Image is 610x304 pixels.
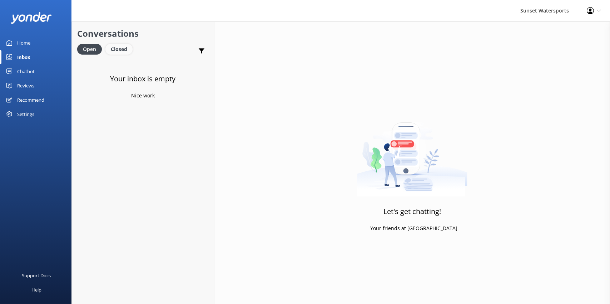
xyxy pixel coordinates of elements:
a: Open [77,45,105,53]
img: artwork of a man stealing a conversation from at giant smartphone [357,107,467,197]
div: Reviews [17,78,34,93]
div: Settings [17,107,34,121]
div: Closed [105,44,133,55]
h2: Conversations [77,27,209,40]
h3: Your inbox is empty [110,73,176,85]
p: Nice work [131,92,155,100]
p: - Your friends at [GEOGRAPHIC_DATA] [367,224,457,232]
div: Chatbot [17,64,35,78]
img: yonder-white-logo.png [11,12,52,24]
h3: Let's get chatting! [383,206,441,217]
a: Closed [105,45,136,53]
div: Help [31,283,41,297]
div: Support Docs [22,268,51,283]
div: Recommend [17,93,44,107]
div: Inbox [17,50,30,64]
div: Home [17,36,30,50]
div: Open [77,44,102,55]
